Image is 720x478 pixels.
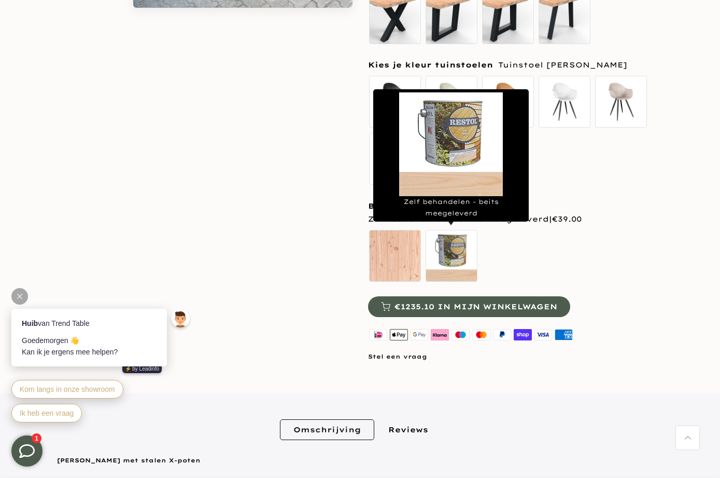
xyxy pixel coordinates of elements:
[450,327,471,342] img: maestro
[533,327,554,342] img: visa
[368,213,582,226] span: Zelf behandelen - beits meegeleverd
[368,353,427,360] a: Stel een vraag
[552,214,582,224] span: €39.00
[409,327,430,342] img: google pay
[512,327,533,342] img: shopify pay
[554,327,574,342] img: american express
[471,327,492,342] img: master
[491,327,512,342] img: paypal
[57,457,201,464] strong: [PERSON_NAME] met stalen X-poten
[373,89,529,222] div: Zelf behandelen - beits meegeleverd
[280,419,374,440] a: Omschrijving
[375,419,442,440] a: Reviews
[549,214,582,224] span: |
[394,303,557,310] span: €1235.10 in mijn winkelwagen
[1,259,203,435] iframe: bot-iframe
[388,327,409,342] img: apple pay
[368,327,389,342] img: ideal
[399,92,503,196] img: Restol_mat_Naturel_UV_Extra_Productfoto.jpg
[368,200,482,213] span: Behandeling tafelblad
[430,327,450,342] img: klarna
[676,426,699,449] a: Terug naar boven
[368,59,493,72] span: Kies je kleur tuinstoelen
[368,296,570,317] button: €1235.10 in mijn winkelwagen
[1,425,53,477] iframe: toggle-frame
[498,59,627,72] span: Tuinstoel [PERSON_NAME]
